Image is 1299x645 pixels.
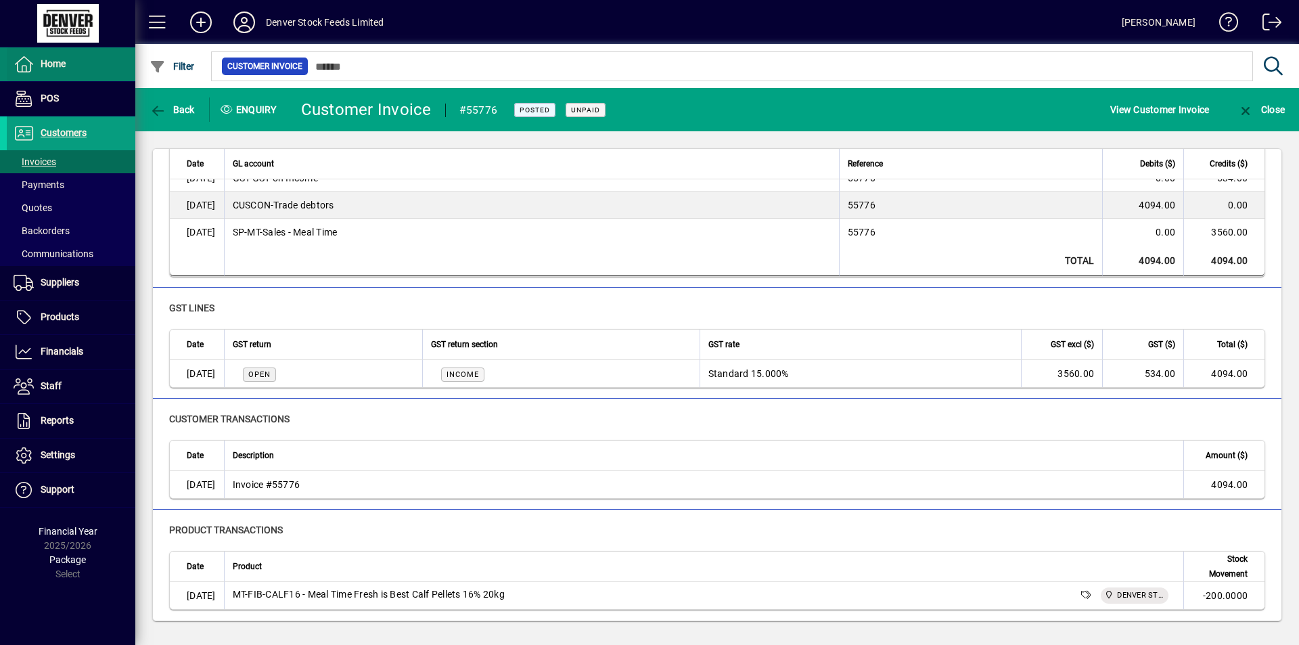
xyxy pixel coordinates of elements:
span: GST return [233,337,271,352]
div: Denver Stock Feeds Limited [266,12,384,33]
a: Reports [7,404,135,438]
span: Date [187,156,204,171]
td: 4094.00 [1102,192,1183,219]
span: Description [233,448,274,463]
span: Package [49,554,86,565]
span: INCOME [447,370,479,379]
td: Invoice #55776 [224,471,1184,498]
span: Financial Year [39,526,97,537]
span: Backorders [14,225,70,236]
a: Invoices [7,150,135,173]
span: Unpaid [571,106,600,114]
td: -200.0000 [1183,582,1264,609]
span: Communications [14,248,93,259]
span: Customers [41,127,87,138]
div: #55776 [459,99,498,121]
div: MT-FIB-CALF16 - Meal Time Fresh is Best Calf Pellets 16% 20kg [233,587,505,604]
span: Close [1237,104,1285,115]
a: Support [7,473,135,507]
span: View Customer Invoice [1110,99,1209,120]
td: 55776 [839,192,1102,219]
a: Logout [1252,3,1282,47]
app-page-header-button: Close enquiry [1223,97,1299,122]
a: Quotes [7,196,135,219]
td: 4094.00 [1183,471,1264,498]
span: DENVER STOCKFEEDS LTD [1101,587,1168,604]
td: 0.00 [1102,219,1183,246]
button: Close [1234,97,1288,122]
td: 4094.00 [1102,246,1183,276]
button: Profile [223,10,266,35]
div: Customer Invoice [301,99,432,120]
span: DENVER STOCKFEEDS LTD [1117,589,1163,602]
td: 3560.00 [1183,219,1264,246]
span: Debits ($) [1140,156,1175,171]
span: GST rate [708,337,739,352]
div: [PERSON_NAME] [1122,12,1195,33]
a: Communications [7,242,135,265]
a: Payments [7,173,135,196]
td: 4094.00 [1183,360,1264,387]
span: Amount ($) [1206,448,1248,463]
a: Backorders [7,219,135,242]
a: POS [7,82,135,116]
span: Products [41,311,79,322]
span: Total ($) [1217,337,1248,352]
td: 55776 [839,219,1102,246]
span: Credits ($) [1210,156,1248,171]
span: GST lines [169,303,214,313]
td: [DATE] [170,192,224,219]
span: Date [187,448,204,463]
span: Settings [41,449,75,460]
span: GST return section [431,337,498,352]
span: Back [150,104,195,115]
a: Products [7,301,135,334]
span: Quotes [14,202,52,213]
td: [DATE] [170,582,224,609]
span: Trade debtors [233,198,334,212]
span: Stock Movement [1192,552,1248,581]
span: Filter [150,61,195,72]
button: Filter [146,54,198,79]
span: GL account [233,156,274,171]
span: customer transactions [169,414,290,424]
span: Posted [520,106,550,114]
span: Product transactions [169,525,283,535]
div: Enquiry [210,99,291,120]
span: Date [187,559,204,574]
a: Knowledge Base [1209,3,1239,47]
td: [DATE] [170,360,224,387]
td: 3560.00 [1021,360,1102,387]
a: Financials [7,335,135,369]
td: Standard 15.000% [700,360,1021,387]
span: Payments [14,179,64,190]
span: Product [233,559,262,574]
app-page-header-button: Back [135,97,210,122]
span: Date [187,337,204,352]
td: [DATE] [170,219,224,246]
span: Suppliers [41,277,79,288]
td: [DATE] [170,471,224,498]
span: Open [248,370,271,379]
span: Invoices [14,156,56,167]
a: Settings [7,439,135,472]
span: Reference [848,156,883,171]
span: Sales - Meal Time [233,225,338,239]
span: GST ($) [1148,337,1175,352]
button: Add [179,10,223,35]
span: Staff [41,380,62,391]
td: 534.00 [1102,360,1183,387]
span: Reports [41,415,74,426]
td: Total [839,246,1102,276]
span: Customer Invoice [227,60,302,73]
a: Suppliers [7,266,135,300]
span: POS [41,93,59,104]
button: Back [146,97,198,122]
button: View Customer Invoice [1107,97,1212,122]
a: Staff [7,370,135,403]
span: Support [41,484,74,495]
span: Home [41,58,66,69]
a: Home [7,47,135,81]
span: GST excl ($) [1051,337,1094,352]
td: 0.00 [1183,192,1264,219]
